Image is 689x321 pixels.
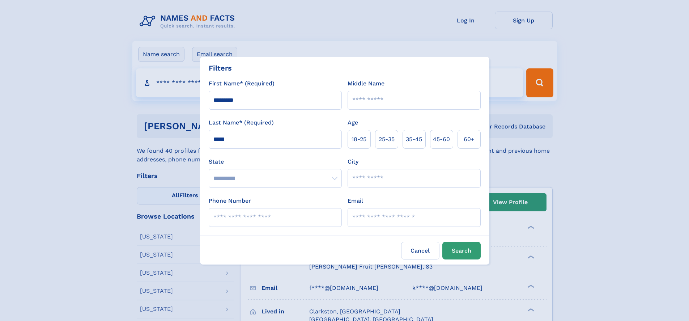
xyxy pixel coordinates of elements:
label: Last Name* (Required) [209,118,274,127]
span: 35‑45 [406,135,422,144]
span: 45‑60 [433,135,450,144]
span: 60+ [464,135,475,144]
span: 25‑35 [379,135,395,144]
label: State [209,157,342,166]
span: 18‑25 [352,135,366,144]
label: Middle Name [348,79,384,88]
label: First Name* (Required) [209,79,275,88]
label: City [348,157,358,166]
label: Cancel [401,242,439,259]
button: Search [442,242,481,259]
div: Filters [209,63,232,73]
label: Phone Number [209,197,251,205]
label: Age [348,118,358,127]
label: Email [348,197,363,205]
